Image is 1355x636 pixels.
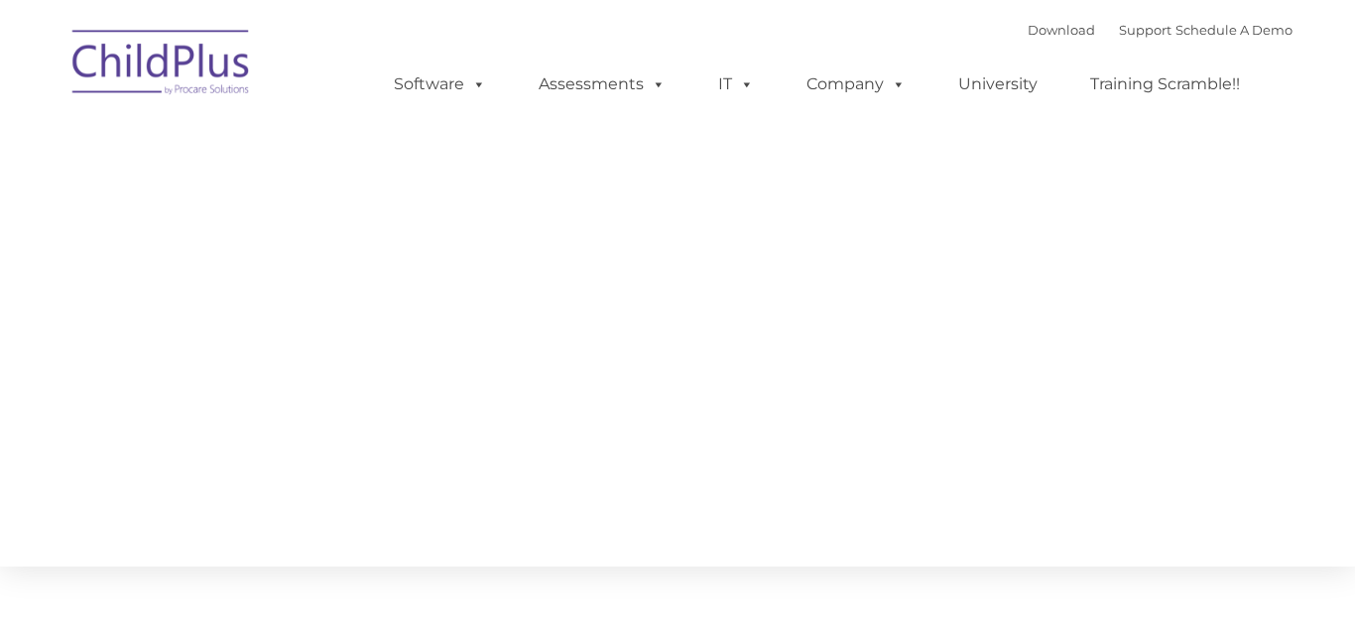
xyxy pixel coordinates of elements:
a: Support [1119,22,1171,38]
a: Download [1028,22,1095,38]
a: Company [787,64,925,104]
a: IT [698,64,774,104]
font: | [1028,22,1293,38]
a: Schedule A Demo [1175,22,1293,38]
a: University [938,64,1057,104]
a: Assessments [519,64,685,104]
a: Training Scramble!! [1070,64,1260,104]
img: ChildPlus by Procare Solutions [62,16,261,115]
a: Software [374,64,506,104]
